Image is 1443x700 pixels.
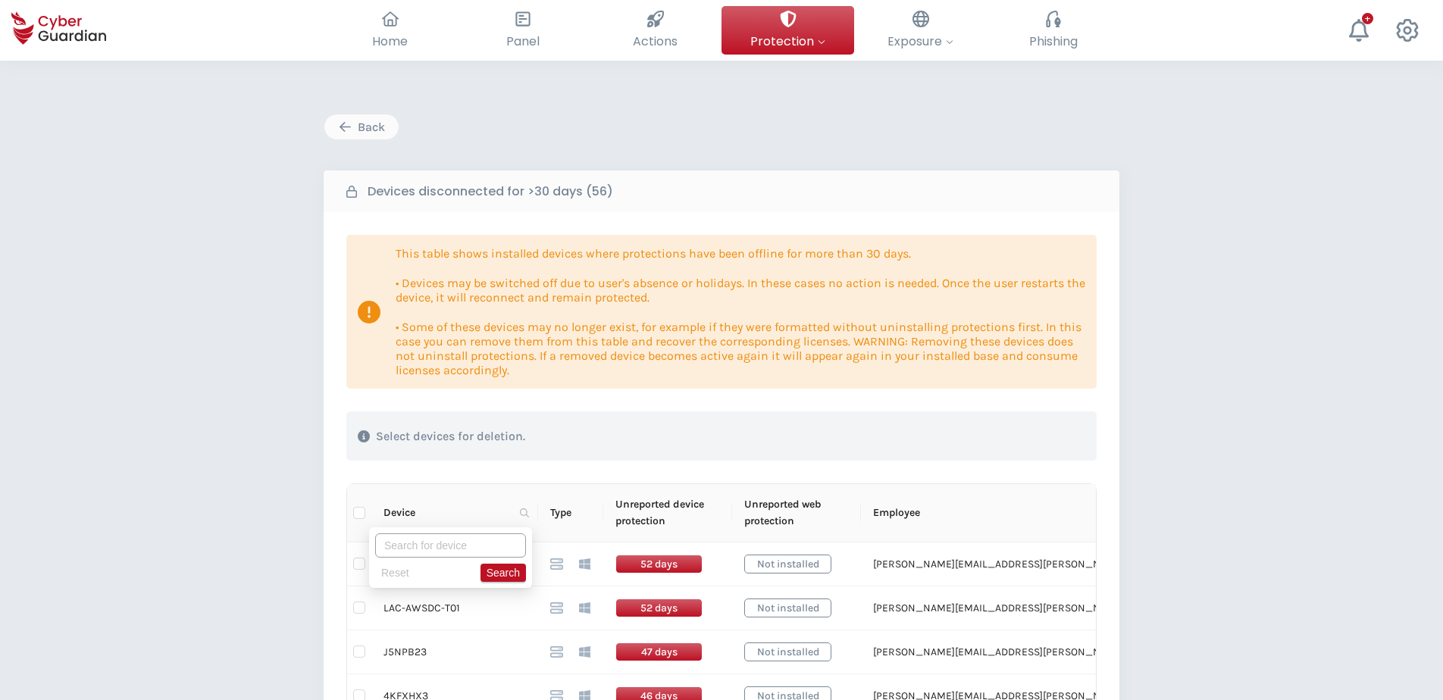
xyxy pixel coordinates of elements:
button: Panel [456,6,589,55]
span: Not installed [744,642,831,661]
span: Phishing [1029,32,1078,51]
td: LAC-AWSDC-T01 [371,586,538,630]
span: 52 days [615,598,703,617]
button: Home [324,6,456,55]
th: Unreported web protection [732,484,861,542]
span: Protection [750,32,825,51]
td: [PERSON_NAME][EMAIL_ADDRESS][PERSON_NAME][PERSON_NAME][DOMAIN_NAME] [861,586,1301,630]
span: Not installed [744,555,831,573]
span: Home [372,32,408,51]
p: • Some of these devices may no longer exist, for example if they were formatted without uninstall... [396,320,1085,377]
span: Not installed [744,598,831,617]
button: Search [480,564,526,582]
button: Reset [375,564,415,582]
button: Protection [721,6,854,55]
div: + [1362,13,1373,24]
div: Back [336,118,387,136]
input: Search for device [375,533,526,558]
th: Type [538,484,603,542]
span: 47 days [615,642,703,661]
p: This table shows installed devices where protections have been offline for more than 30 days. [396,246,1085,261]
td: [PERSON_NAME][EMAIL_ADDRESS][PERSON_NAME][PERSON_NAME][DOMAIN_NAME] [861,542,1301,586]
button: Exposure [854,6,987,55]
button: Back [324,114,399,140]
p: Select devices for deletion. [376,429,525,444]
button: Phishing [987,6,1119,55]
p: • Devices may be switched off due to user's absence or holidays. In these cases no action is need... [396,276,1085,305]
td: [PERSON_NAME][EMAIL_ADDRESS][PERSON_NAME][PERSON_NAME][DOMAIN_NAME] [861,630,1301,674]
span: Search [487,564,520,581]
span: Exposure [887,32,953,51]
span: Device [383,505,514,521]
span: Employee [873,505,1276,521]
b: Devices disconnected for >30 days (56) [368,183,613,201]
span: Actions [633,32,678,51]
td: J5NPB23 [371,630,538,674]
span: Panel [506,32,540,51]
button: Actions [589,6,721,55]
span: 52 days [615,555,703,573]
th: Unreported device protection [603,484,732,542]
